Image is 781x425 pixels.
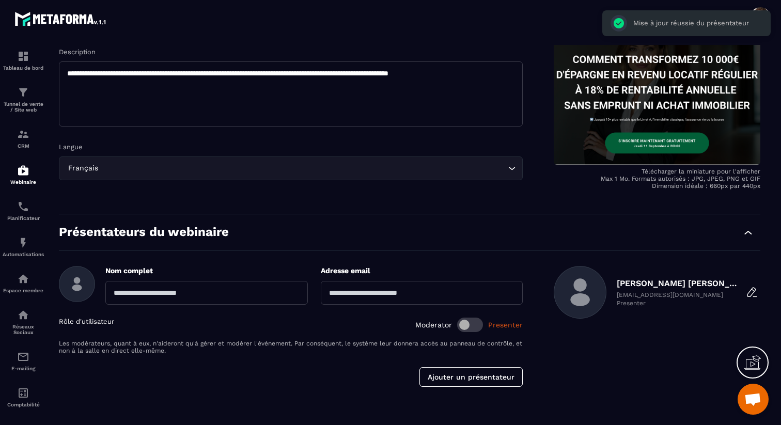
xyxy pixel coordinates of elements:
[17,86,29,99] img: formation
[3,179,44,185] p: Webinaire
[738,384,769,415] a: Ouvrir le chat
[59,340,523,354] p: Les modérateurs, quant à eux, n'aideront qu'à gérer et modérer l'événement. Par conséquent, le sy...
[3,156,44,193] a: automationsautomationsWebinaire
[3,193,44,229] a: schedulerschedulerPlanificateur
[617,300,741,307] p: Presenter
[3,265,44,301] a: automationsautomationsEspace membre
[17,309,29,321] img: social-network
[321,266,523,276] p: Adresse email
[17,128,29,140] img: formation
[66,163,100,174] span: Français
[105,266,308,276] p: Nom complet
[3,288,44,293] p: Espace membre
[59,143,83,151] label: Langue
[3,78,44,120] a: formationformationTunnel de vente / Site web
[3,229,44,265] a: automationsautomationsAutomatisations
[3,379,44,415] a: accountantaccountantComptabilité
[3,343,44,379] a: emailemailE-mailing
[17,273,29,285] img: automations
[17,351,29,363] img: email
[617,291,741,298] p: [EMAIL_ADDRESS][DOMAIN_NAME]
[3,324,44,335] p: Réseaux Sociaux
[415,321,452,329] span: Moderator
[3,215,44,221] p: Planificateur
[3,101,44,113] p: Tunnel de vente / Site web
[3,402,44,407] p: Comptabilité
[3,301,44,343] a: social-networksocial-networkRéseaux Sociaux
[59,156,523,180] div: Search for option
[59,318,114,332] p: Rôle d'utilisateur
[17,200,29,213] img: scheduler
[59,48,96,56] label: Description
[3,42,44,78] a: formationformationTableau de bord
[59,225,229,240] p: Présentateurs du webinaire
[17,164,29,177] img: automations
[3,366,44,371] p: E-mailing
[100,163,506,174] input: Search for option
[419,367,523,387] button: Ajouter un présentateur
[17,237,29,249] img: automations
[617,278,741,288] p: [PERSON_NAME] [PERSON_NAME]
[3,143,44,149] p: CRM
[17,387,29,399] img: accountant
[554,168,760,175] p: Télécharger la miniature pour l'afficher
[3,251,44,257] p: Automatisations
[3,120,44,156] a: formationformationCRM
[554,175,760,182] p: Max 1 Mo. Formats autorisés : JPG, JPEG, PNG et GIF
[14,9,107,28] img: logo
[3,65,44,71] p: Tableau de bord
[488,321,523,329] span: Presenter
[554,182,760,190] p: Dimension idéale : 660px par 440px
[17,50,29,62] img: formation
